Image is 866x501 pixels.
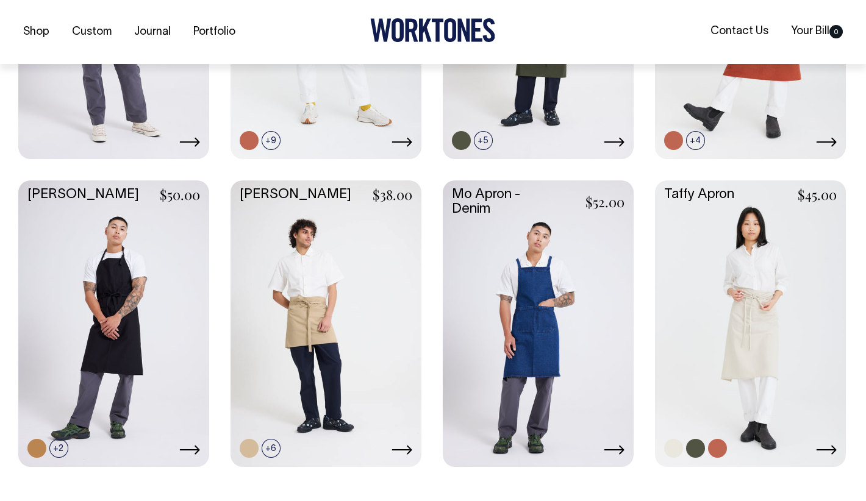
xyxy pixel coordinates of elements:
a: Contact Us [706,21,773,41]
a: Journal [129,22,176,42]
span: +6 [262,439,281,458]
span: +9 [262,131,281,150]
span: +4 [686,131,705,150]
span: +2 [49,439,68,458]
a: Custom [67,22,116,42]
a: Your Bill0 [786,21,848,41]
a: Shop [18,22,54,42]
a: Portfolio [188,22,240,42]
span: 0 [829,25,843,38]
span: +5 [474,131,493,150]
